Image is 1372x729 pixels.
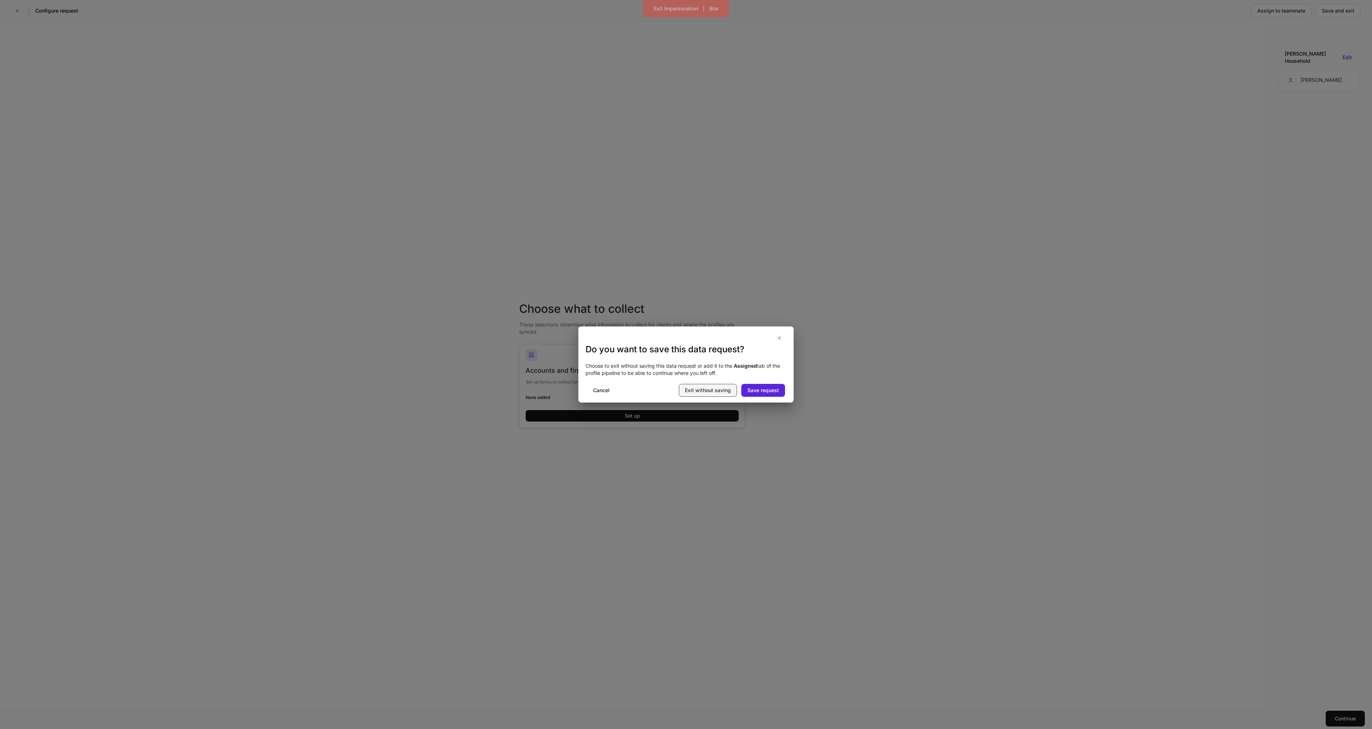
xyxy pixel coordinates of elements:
[685,387,731,394] div: Exit without saving
[679,384,737,397] button: Exit without saving
[741,384,785,397] button: Save request
[586,344,786,355] h3: Do you want to save this data request?
[709,5,719,12] div: Blur
[734,363,757,369] strong: Assigned
[593,387,610,394] div: Cancel
[578,355,794,384] div: Choose to exit without saving this data request or add it to the tab of the profile pipeline to b...
[654,5,698,12] div: Exit Impersonation
[747,387,779,394] div: Save request
[587,384,616,397] button: Cancel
